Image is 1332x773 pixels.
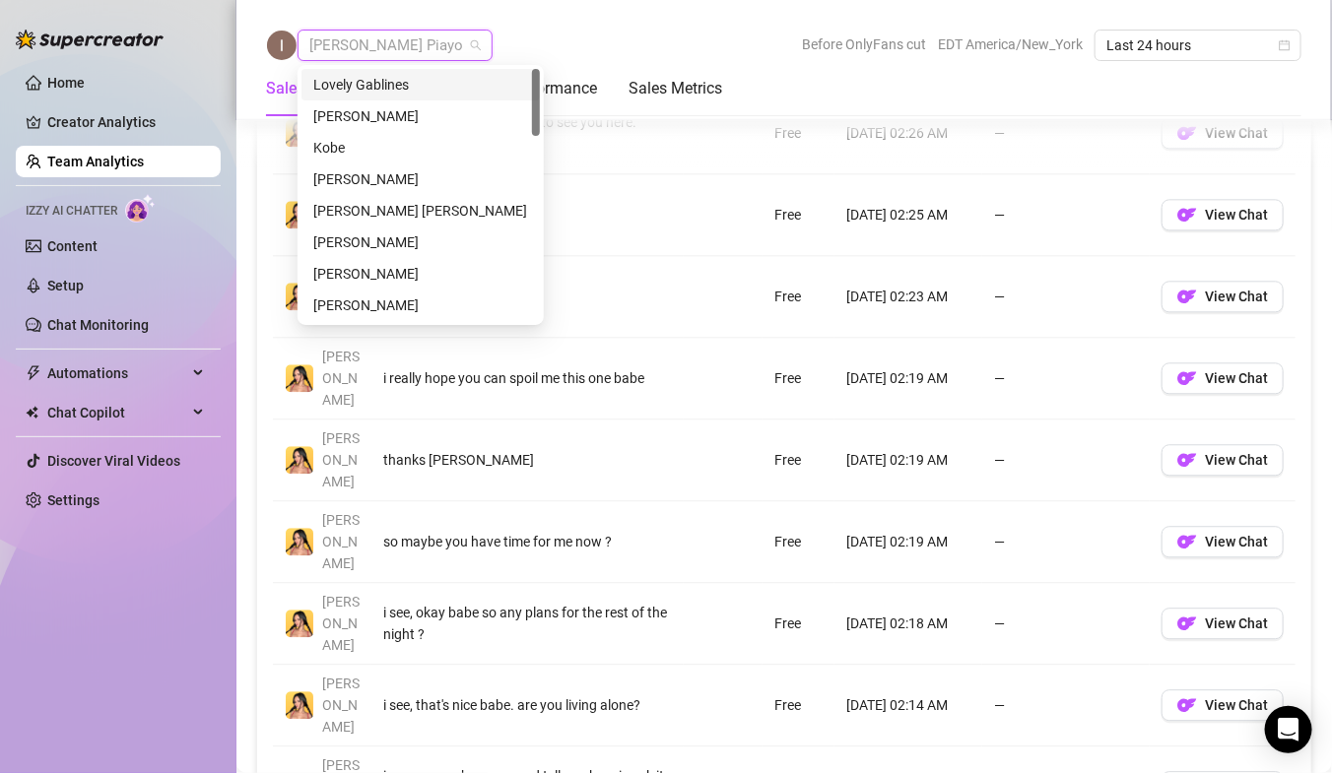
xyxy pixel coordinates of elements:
span: [PERSON_NAME] [322,594,360,653]
div: [PERSON_NAME] [313,168,528,190]
span: View Chat [1205,615,1268,631]
td: Free [763,583,834,665]
td: — [982,174,1150,256]
td: Free [763,665,834,746]
a: Settings [47,492,100,508]
a: Setup [47,278,84,293]
td: — [982,93,1150,174]
div: Performance [507,77,597,100]
div: so maybe you have time for me now ? [383,531,672,552]
img: Jocelyn [286,610,313,637]
td: — [982,338,1150,419]
td: Free [763,256,834,338]
a: Chat Monitoring [47,317,149,333]
span: View Chat [1205,125,1268,141]
img: Jocelyn [286,201,313,228]
button: OFView Chat [1162,117,1284,149]
div: Kobe [301,132,540,163]
img: OF [1177,368,1197,388]
img: OF [1177,123,1197,143]
div: thanks [PERSON_NAME] [383,449,672,471]
img: OF [1177,205,1197,225]
td: — [982,256,1150,338]
td: [DATE] 02:18 AM [834,583,982,665]
span: View Chat [1205,452,1268,468]
div: Aliyah Espiritu [301,163,540,195]
td: [DATE] 02:19 AM [834,419,982,501]
a: Creator Analytics [47,106,205,138]
td: Free [763,501,834,583]
button: OFView Chat [1162,362,1284,394]
td: [DATE] 02:23 AM [834,256,982,338]
img: Jocelyn [286,283,313,310]
button: OFView Chat [1162,281,1284,312]
button: OFView Chat [1162,526,1284,557]
button: OFView Chat [1162,444,1284,476]
span: [PERSON_NAME] [322,349,360,408]
img: Jocelyn [286,119,313,147]
button: OFView Chat [1162,689,1284,721]
a: Content [47,238,98,254]
a: OFView Chat [1162,457,1284,473]
img: Jocelyn [286,446,313,474]
td: Free [763,174,834,256]
div: [PERSON_NAME] [313,105,528,127]
span: View Chat [1205,697,1268,713]
a: OFView Chat [1162,620,1284,636]
span: Automations [47,357,187,389]
img: OF [1177,287,1197,306]
div: i see, okay babe so any plans for the rest of the night ? [383,602,672,645]
span: View Chat [1205,289,1268,304]
td: — [982,419,1150,501]
div: lyka darvin [301,226,540,258]
td: [DATE] 02:19 AM [834,501,982,583]
a: OFView Chat [1162,702,1284,718]
a: OFView Chat [1162,375,1284,391]
td: [DATE] 02:26 AM [834,93,982,174]
div: Wyne [301,290,540,321]
span: View Chat [1205,370,1268,386]
img: Jocelyn [286,528,313,555]
a: OFView Chat [1162,293,1284,309]
div: Open Intercom Messenger [1265,706,1312,753]
td: — [982,583,1150,665]
img: OF [1177,613,1197,633]
a: OFView Chat [1162,539,1284,554]
td: [DATE] 02:14 AM [834,665,982,746]
td: [DATE] 02:19 AM [834,338,982,419]
span: Iryl C. Piayo [309,31,481,60]
div: Sales [266,77,304,100]
span: Before OnlyFans cut [802,30,926,59]
td: Free [763,338,834,419]
img: Chat Copilot [26,406,38,419]
button: OFView Chat [1162,199,1284,230]
div: i really hope you can spoil me this one babe [383,367,672,389]
td: [DATE] 02:25 AM [834,174,982,256]
span: Chat Copilot [47,397,187,428]
div: [PERSON_NAME] [313,263,528,285]
div: [PERSON_NAME] [PERSON_NAME] [313,200,528,222]
span: View Chat [1205,534,1268,549]
img: Iryl C. Piayo [267,31,297,60]
div: Sales Metrics [629,77,722,100]
span: View Chat [1205,207,1268,223]
span: thunderbolt [26,365,41,381]
a: OFView Chat [1162,212,1284,227]
div: [PERSON_NAME] [313,231,528,253]
span: Izzy AI Chatter [26,202,117,221]
img: logo-BBDzfeDw.svg [16,30,164,49]
img: OF [1177,532,1197,551]
span: EDT America/New_York [938,30,1083,59]
a: OFView Chat [1162,130,1284,146]
div: i see, that's nice babe. are you living alone? [383,694,672,716]
a: Team Analytics [47,154,144,169]
div: [PERSON_NAME] [313,294,528,316]
button: OFView Chat [1162,608,1284,639]
td: Free [763,419,834,501]
span: calendar [1279,39,1291,51]
div: Jai Mata [301,258,540,290]
img: AI Chatter [125,194,156,223]
td: — [982,501,1150,583]
div: Yvanne Pingol [301,100,540,132]
td: Free [763,93,834,174]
